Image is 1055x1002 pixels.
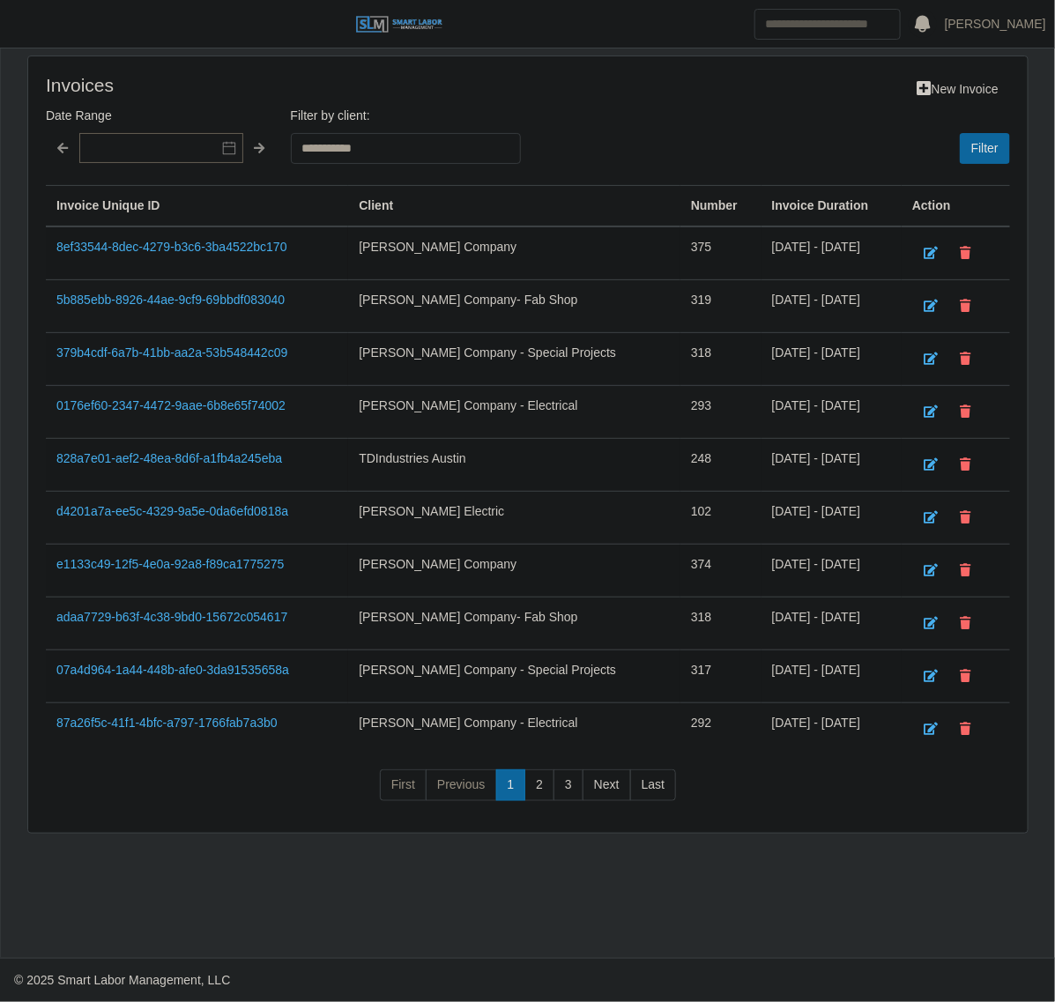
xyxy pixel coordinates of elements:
label: Filter by client: [291,105,522,126]
a: Last [630,769,676,801]
th: Client [348,186,680,227]
td: 292 [680,703,762,756]
td: [PERSON_NAME] Company - Special Projects [348,650,680,703]
span: © 2025 Smart Labor Management, LLC [14,973,230,987]
td: [DATE] - [DATE] [762,280,902,333]
th: Invoice Unique ID [46,186,348,227]
h4: Invoices [46,74,432,96]
td: [PERSON_NAME] Company - Electrical [348,386,680,439]
th: Action [902,186,1010,227]
a: adaa7729-b63f-4c38-9bd0-15672c054617 [56,610,287,624]
td: [DATE] - [DATE] [762,650,902,703]
td: [PERSON_NAME] Company- Fab Shop [348,280,680,333]
a: Next [583,769,631,801]
td: 374 [680,545,762,597]
a: 379b4cdf-6a7b-41bb-aa2a-53b548442c09 [56,345,287,360]
td: TDIndustries Austin [348,439,680,492]
a: 07a4d964-1a44-448b-afe0-3da91535658a [56,663,289,677]
a: d4201a7a-ee5c-4329-9a5e-0da6efd0818a [56,504,288,518]
nav: pagination [46,769,1010,815]
a: New Invoice [906,74,1010,105]
td: [PERSON_NAME] Company- Fab Shop [348,597,680,650]
img: SLM Logo [355,15,443,34]
input: Search [754,9,901,40]
td: [PERSON_NAME] Company [348,226,680,280]
a: 0176ef60-2347-4472-9aae-6b8e65f74002 [56,398,286,412]
a: 5b885ebb-8926-44ae-9cf9-69bbdf083040 [56,293,285,307]
a: 828a7e01-aef2-48ea-8d6f-a1fb4a245eba [56,451,282,465]
td: 375 [680,226,762,280]
a: 1 [496,769,526,801]
td: [PERSON_NAME] Electric [348,492,680,545]
td: [DATE] - [DATE] [762,439,902,492]
th: Number [680,186,762,227]
a: 87a26f5c-41f1-4bfc-a797-1766fab7a3b0 [56,716,278,730]
td: [PERSON_NAME] Company - Special Projects [348,333,680,386]
td: 293 [680,386,762,439]
a: e1133c49-12f5-4e0a-92a8-f89ca1775275 [56,557,284,571]
label: Date Range [46,105,277,126]
a: [PERSON_NAME] [945,15,1046,33]
td: 248 [680,439,762,492]
td: [DATE] - [DATE] [762,333,902,386]
td: 318 [680,333,762,386]
td: 318 [680,597,762,650]
td: 317 [680,650,762,703]
td: [PERSON_NAME] Company [348,545,680,597]
button: Filter [960,133,1010,164]
td: [PERSON_NAME] Company - Electrical [348,703,680,756]
td: 102 [680,492,762,545]
td: 319 [680,280,762,333]
a: 3 [554,769,583,801]
a: 2 [524,769,554,801]
td: [DATE] - [DATE] [762,226,902,280]
a: 8ef33544-8dec-4279-b3c6-3ba4522bc170 [56,240,287,254]
td: [DATE] - [DATE] [762,386,902,439]
td: [DATE] - [DATE] [762,545,902,597]
td: [DATE] - [DATE] [762,703,902,756]
td: [DATE] - [DATE] [762,492,902,545]
td: [DATE] - [DATE] [762,597,902,650]
th: Invoice Duration [762,186,902,227]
